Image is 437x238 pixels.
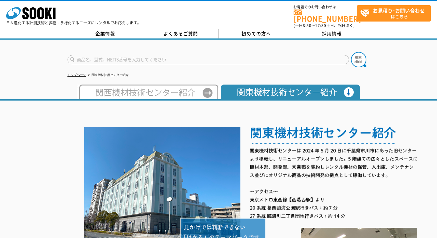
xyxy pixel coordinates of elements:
img: btn_search.png [351,52,366,67]
img: 西日本テクニカルセンター紹介 [77,85,218,99]
strong: お見積り･お問い合わせ [373,7,425,14]
img: 関東機材技術センター紹介 [218,85,360,99]
a: よくあるご質問 [143,29,219,38]
p: 日々進化する計測技術と多種・多様化するニーズにレンタルでお応えします。 [6,21,141,25]
span: お電話でのお問い合わせは [294,5,357,9]
a: 関東機材技術センター紹介 [218,93,360,98]
a: トップページ [68,73,86,77]
a: 初めての方へ [219,29,294,38]
a: 西日本テクニカルセンター紹介 [77,93,218,98]
span: はこちら [360,6,431,21]
a: 企業情報 [68,29,143,38]
a: お見積り･お問い合わせはこちら [357,5,431,22]
li: 関東機材技術センター紹介 [87,72,129,78]
span: (平日 ～ 土日、祝日除く) [294,23,355,28]
input: 商品名、型式、NETIS番号を入力してください [68,55,349,64]
span: 17:30 [315,23,326,28]
a: 採用情報 [294,29,370,38]
span: 8:50 [303,23,311,28]
span: 初めての方へ [241,30,271,37]
a: [PHONE_NUMBER] [294,10,357,22]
